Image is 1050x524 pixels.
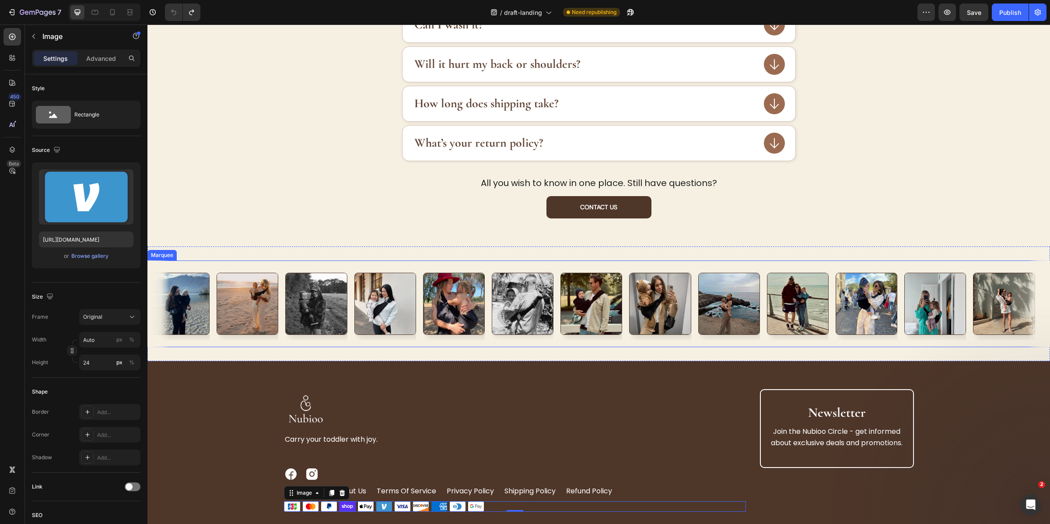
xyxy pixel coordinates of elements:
p: Image [42,31,117,42]
img: [object Object] [413,248,475,310]
img: [object Object] [551,248,612,310]
span: draft-landing [504,8,542,17]
div: px [116,336,122,344]
div: Size [32,291,55,303]
span: or [64,251,69,261]
p: contact us [138,461,177,472]
div: % [129,359,134,366]
button: px [126,357,137,368]
span: Original [83,313,102,321]
div: Rectangle [74,105,128,125]
div: Image [147,464,166,472]
label: Width [32,336,46,344]
img: gempages_571521811703923864-7179a579-83e9-4c0d-afe6-bec1545ce38d.png [136,365,180,408]
p: All you wish to know in one place. Still have questions? [15,151,888,165]
button: <p>Terms of Service</p> [229,461,289,472]
div: Corner [32,431,49,439]
strong: Newsletter [661,380,718,396]
div: Marquee [2,227,28,235]
span: 2 [1038,481,1045,488]
div: Beta [7,160,21,167]
button: 7 [3,4,65,21]
img: [object Object] [344,248,406,310]
img: [object Object] [138,248,199,310]
div: Shadow [32,454,52,461]
div: Source [32,144,62,156]
img: gempages_571521811703923864-a613873e-9012-4c5c-8c57-612e10864b0b.svg [136,477,337,487]
div: Border [32,408,49,416]
div: % [129,336,134,344]
img: [object Object] [69,248,131,310]
p: Terms of Service [229,461,289,472]
span: Need republishing [572,8,616,16]
button: <p>Refund Policy</p> [419,461,465,472]
p: Refund Policy [419,461,465,472]
button: Save [959,4,988,21]
div: Shape [32,388,48,396]
p: Carry your toddler with joy. [137,409,598,421]
img: [object Object] [207,248,269,310]
strong: What’s your return policy? [267,111,395,126]
button: % [114,357,125,368]
div: Add... [97,431,138,439]
p: Advanced [86,54,116,63]
img: preview-image [39,169,133,225]
strong: How long does shipping take? [267,71,411,86]
img: [object Object] [619,248,681,310]
button: <p>About Us</p> [188,461,219,472]
img: [object Object] [0,248,62,310]
p: Shipping Policy [357,461,408,472]
input: https://example.com/image.jpg [39,232,133,247]
button: Original [79,309,140,325]
input: px% [79,355,140,370]
button: <p>Shipping Policy</p> [357,461,408,472]
div: Publish [999,8,1021,17]
span: / [500,8,502,17]
button: <p>Privacy Policy</p> [299,461,346,472]
p: 7 [57,7,61,18]
iframe: Design area [147,25,1050,524]
div: SEO [32,511,42,519]
img: [object Object] [688,248,750,310]
img: [object Object] [482,248,543,310]
img: gempages_571521811703923864-114fc7bf-1db9-4855-a77f-cdce24b7dd92.svg [157,443,171,457]
img: [object Object] [826,248,887,310]
strong: Contact US [433,179,470,186]
div: Add... [97,454,138,462]
label: Height [32,359,48,366]
div: 450 [8,93,21,100]
span: Save [967,9,981,16]
div: Style [32,84,45,92]
div: Link [32,483,42,491]
div: Add... [97,408,138,416]
div: px [116,359,122,366]
p: Privacy Policy [299,461,346,472]
button: px [126,334,137,345]
p: Settings [43,54,68,63]
p: About Us [188,461,219,472]
button: Browse gallery [71,252,109,260]
p: Join the Nubioo Circle - get informed about exclusive deals and promotions. [621,401,758,424]
img: [object Object] [276,248,337,310]
button: <p><span style="font-size:14px;"><strong>Contact US</strong></span></p> [399,172,504,194]
img: [object Object] [757,248,819,310]
button: Publish [992,4,1029,21]
button: % [114,334,125,345]
img: gempages_571521811703923864-bd34ec64-5d6e-41dd-8fef-6f480507614f.svg [136,443,150,457]
input: px% [79,332,140,348]
div: Undo/Redo [165,4,200,21]
strong: Will it hurt my back or shoulders? [267,32,433,47]
label: Frame [32,313,48,321]
div: Browse gallery [71,252,108,260]
iframe: Intercom live chat [1020,494,1041,515]
button: <p>contact us</p> [138,461,177,472]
